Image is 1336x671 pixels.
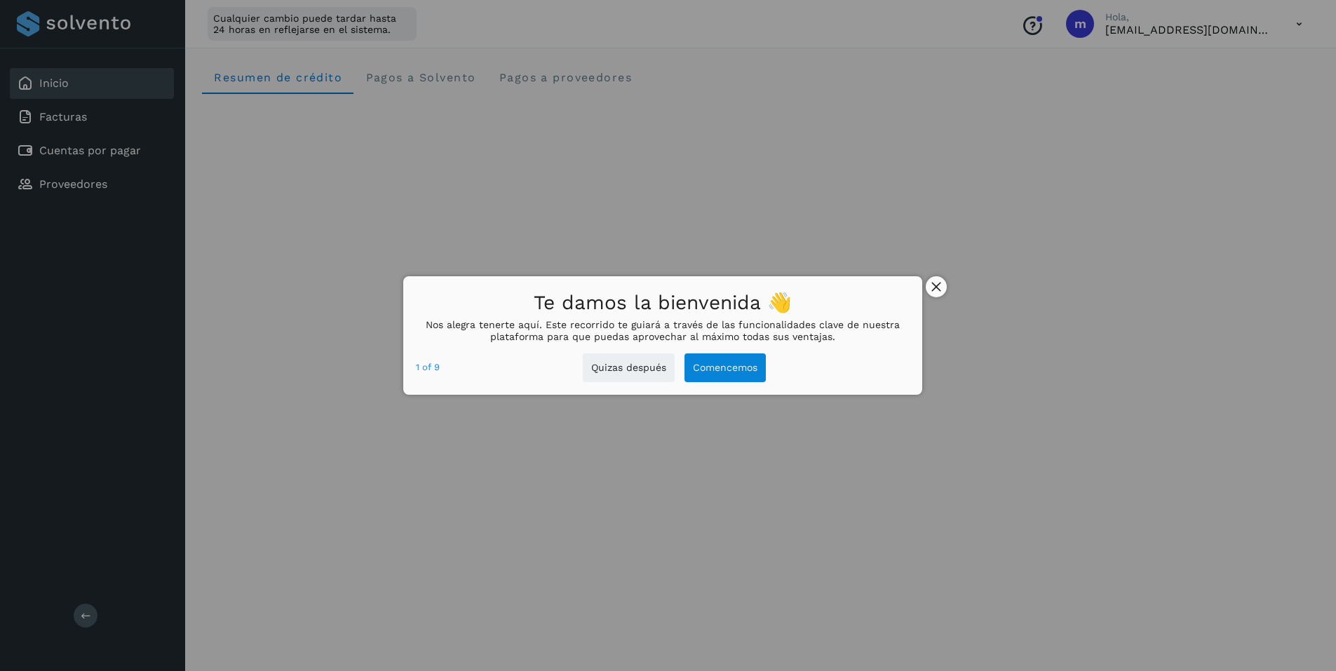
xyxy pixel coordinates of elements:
[926,276,947,297] button: close,
[416,360,440,375] div: 1 of 9
[416,360,440,375] div: step 1 of 9
[416,287,910,319] h1: Te damos la bienvenida 👋
[416,319,910,343] p: Nos alegra tenerte aquí. Este recorrido te guiará a través de las funcionalidades clave de nuestr...
[403,276,922,395] div: Te damos la bienvenida 👋Nos alegra tenerte aquí. Este recorrido te guiará a través de las funcion...
[684,353,766,382] button: Comencemos
[583,353,675,382] button: Quizas después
